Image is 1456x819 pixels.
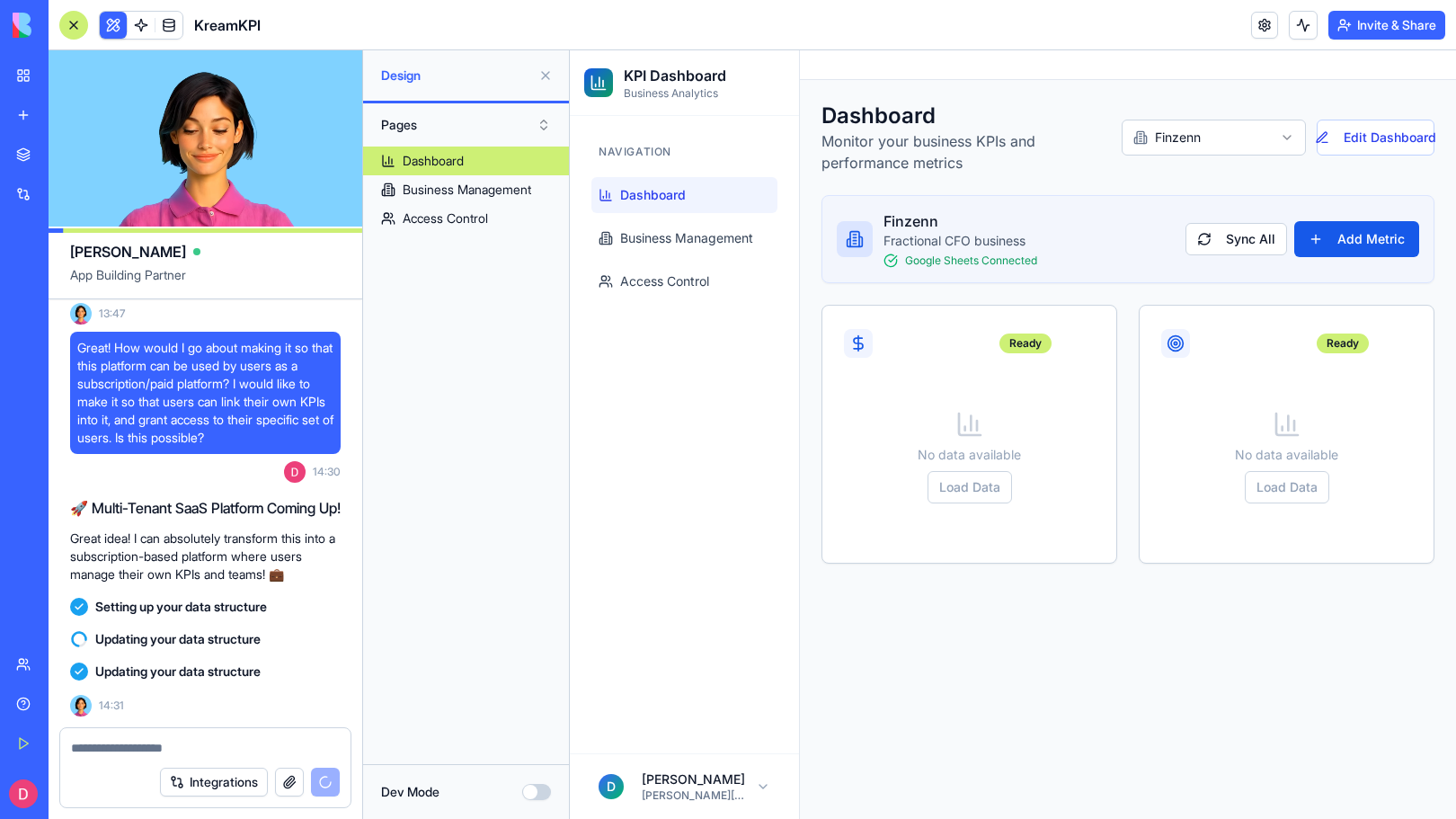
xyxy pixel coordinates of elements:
[381,67,531,85] span: Design
[70,497,341,519] h2: 🚀 Multi-Tenant SaaS Platform Coming Up!
[403,181,531,199] div: Business Management
[403,209,488,227] div: Access Control
[95,663,261,681] span: Updating your data structure
[616,173,717,205] button: Sync All
[358,421,442,453] button: Load Data
[70,303,92,325] img: Ella_00000_wcx2te.png
[70,530,341,583] p: Great idea! I can absolutely transform this into a subscription-based platform where users manage...
[348,396,451,414] p: No data available
[194,14,261,36] span: KreamKPI
[14,718,215,754] button: D[PERSON_NAME][PERSON_NAME][EMAIL_ADDRESS][DOMAIN_NAME]
[22,127,208,163] a: Dashboard
[54,36,156,50] p: Business Analytics
[381,783,439,801] label: Dev Mode
[363,147,569,175] a: Dashboard
[430,283,482,303] div: Ready
[95,630,261,648] span: Updating your data structure
[72,720,179,738] p: [PERSON_NAME]
[50,136,116,154] span: Dashboard
[314,182,467,200] p: Fractional CFO business
[77,339,333,447] span: Great! How would I go about making it so that this platform can be used by users as a subscriptio...
[363,204,569,233] a: Access Control
[50,179,183,197] span: Business Management
[22,87,208,116] div: Navigation
[403,152,464,170] div: Dashboard
[252,80,537,123] p: Monitor your business KPIs and performance metrics
[747,69,865,105] button: Edit Dashboard
[72,738,179,752] p: [PERSON_NAME][EMAIL_ADDRESS][DOMAIN_NAME]
[313,465,341,479] span: 14:30
[252,51,537,80] h1: Dashboard
[13,13,124,38] img: logo
[22,213,208,249] a: Access Control
[50,222,139,240] span: Access Control
[99,307,125,321] span: 13:47
[29,724,54,749] div: D
[314,160,467,182] h3: Finzenn
[747,283,799,303] div: Ready
[372,111,560,139] button: Pages
[675,421,759,453] button: Load Data
[1328,11,1445,40] button: Invite & Share
[160,768,268,797] button: Integrations
[9,779,38,808] img: ACg8ocK03C_UL8r1nSA77sDSRB4la0C1pmzul1zRR4a6VeIQJYKtlA=s96-c
[363,175,569,204] a: Business Management
[22,170,208,206] a: Business Management
[284,461,306,483] img: ACg8ocK03C_UL8r1nSA77sDSRB4la0C1pmzul1zRR4a6VeIQJYKtlA=s96-c
[54,14,156,36] h2: KPI Dashboard
[95,598,267,616] span: Setting up your data structure
[70,266,341,298] span: App Building Partner
[335,203,467,218] span: Google Sheets Connected
[724,171,849,207] button: Add Metric
[70,241,186,263] span: [PERSON_NAME]
[99,699,124,713] span: 14:31
[70,695,92,717] img: Ella_00000_wcx2te.png
[665,396,768,414] p: No data available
